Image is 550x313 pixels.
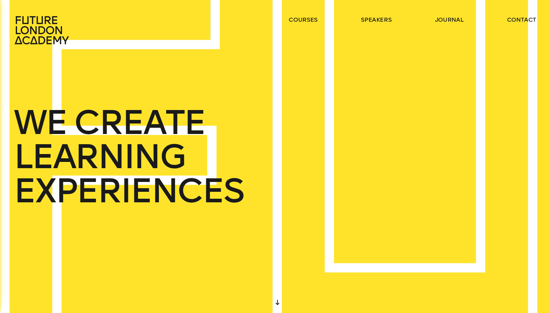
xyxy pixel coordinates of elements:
a: courses [289,16,318,24]
a: contact [507,16,537,24]
a: speakers [361,16,391,24]
span: LEARNING [14,140,185,174]
a: journal [435,16,464,24]
span: EXPERIENCES [14,174,244,208]
span: CREATE [74,105,205,140]
span: WE [14,105,67,140]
